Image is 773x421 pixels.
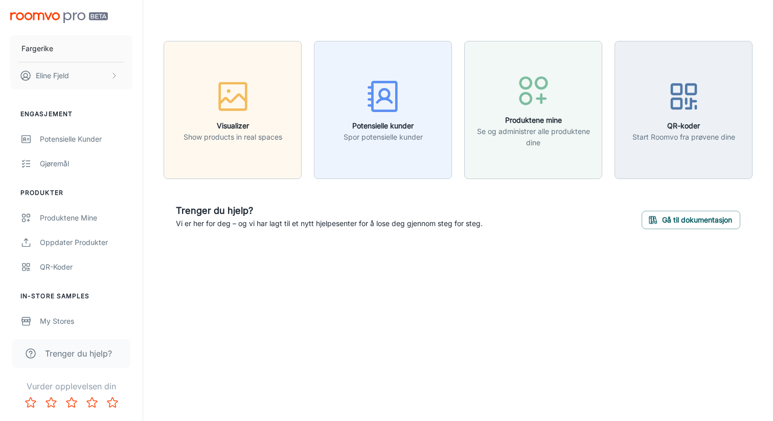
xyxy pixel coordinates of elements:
[344,120,423,131] h6: Potensielle kunder
[615,104,753,114] a: QR-koderStart Roomvo fra prøvene dine
[615,41,753,179] button: QR-koderStart Roomvo fra prøvene dine
[10,35,132,62] button: Fargerike
[21,43,53,54] p: Fargerike
[40,237,132,248] div: Oppdater produkter
[40,261,132,273] div: QR-koder
[184,131,282,143] p: Show products in real spaces
[471,126,596,148] p: Se og administrer alle produktene dine
[176,204,483,218] h6: Trenger du hjelp?
[164,41,302,179] button: VisualizerShow products in real spaces
[642,214,740,224] a: Gå til dokumentasjon
[184,120,282,131] h6: Visualizer
[314,41,452,179] button: Potensielle kunderSpor potensielle kunder
[176,218,483,229] p: Vi er her for deg – og vi har lagt til et nytt hjelpesenter for å lose deg gjennom steg for steg.
[40,158,132,169] div: Gjøremål
[10,12,108,23] img: Roomvo PRO Beta
[40,134,132,145] div: Potensielle kunder
[40,212,132,224] div: Produktene mine
[464,41,602,179] button: Produktene mineSe og administrer alle produktene dine
[464,104,602,114] a: Produktene mineSe og administrer alle produktene dine
[632,120,735,131] h6: QR-koder
[36,70,69,81] p: Eline Fjeld
[632,131,735,143] p: Start Roomvo fra prøvene dine
[314,104,452,114] a: Potensielle kunderSpor potensielle kunder
[10,62,132,89] button: Eline Fjeld
[344,131,423,143] p: Spor potensielle kunder
[471,115,596,126] h6: Produktene mine
[642,211,740,229] button: Gå til dokumentasjon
